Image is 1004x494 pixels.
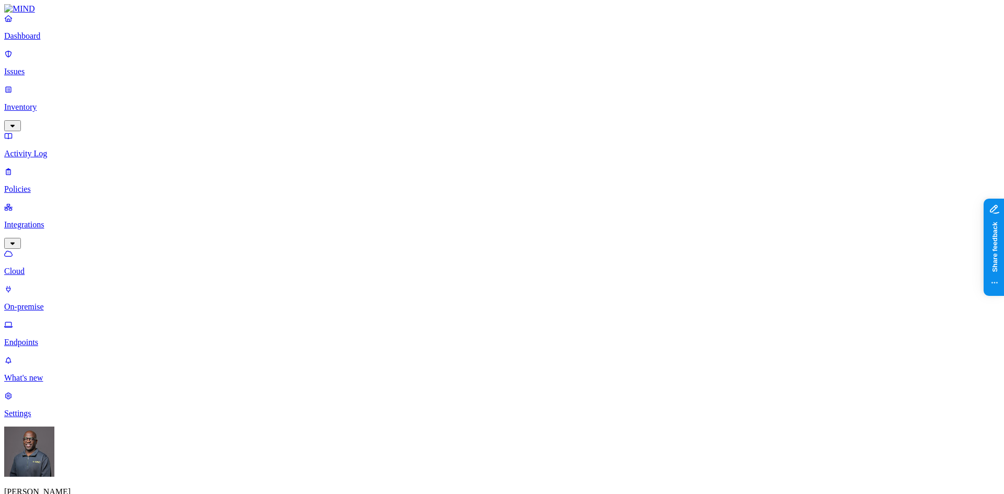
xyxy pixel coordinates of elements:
[4,4,1000,14] a: MIND
[4,202,1000,247] a: Integrations
[4,85,1000,130] a: Inventory
[4,31,1000,41] p: Dashboard
[4,67,1000,76] p: Issues
[4,320,1000,347] a: Endpoints
[4,49,1000,76] a: Issues
[4,409,1000,418] p: Settings
[4,4,35,14] img: MIND
[4,373,1000,383] p: What's new
[4,302,1000,312] p: On-premise
[4,338,1000,347] p: Endpoints
[4,267,1000,276] p: Cloud
[4,167,1000,194] a: Policies
[4,14,1000,41] a: Dashboard
[4,131,1000,158] a: Activity Log
[4,149,1000,158] p: Activity Log
[4,249,1000,276] a: Cloud
[4,102,1000,112] p: Inventory
[4,427,54,477] img: Gregory Thomas
[4,185,1000,194] p: Policies
[4,220,1000,229] p: Integrations
[4,355,1000,383] a: What's new
[4,391,1000,418] a: Settings
[4,284,1000,312] a: On-premise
